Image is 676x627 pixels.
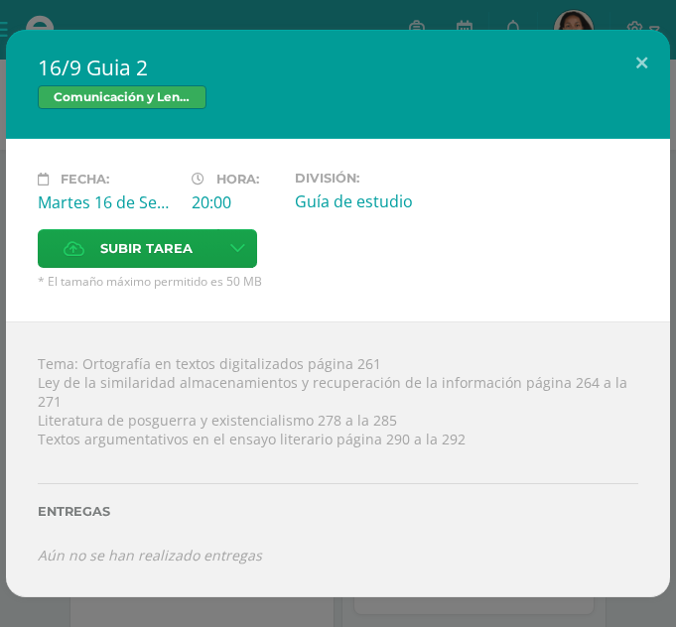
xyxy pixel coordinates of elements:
[100,230,193,267] span: Subir tarea
[295,171,433,186] label: División:
[295,190,433,212] div: Guía de estudio
[613,30,670,97] button: Close (Esc)
[38,273,638,290] span: * El tamaño máximo permitido es 50 MB
[38,85,206,109] span: Comunicación y Lenguaje
[192,191,279,213] div: 20:00
[38,54,638,81] h2: 16/9 Guia 2
[38,191,176,213] div: Martes 16 de Septiembre
[216,172,259,187] span: Hora:
[38,504,638,519] label: Entregas
[6,321,670,597] div: Tema: Ortografía en textos digitalizados página 261 Ley de la similaridad almacenamientos y recup...
[61,172,109,187] span: Fecha:
[38,546,262,564] i: Aún no se han realizado entregas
